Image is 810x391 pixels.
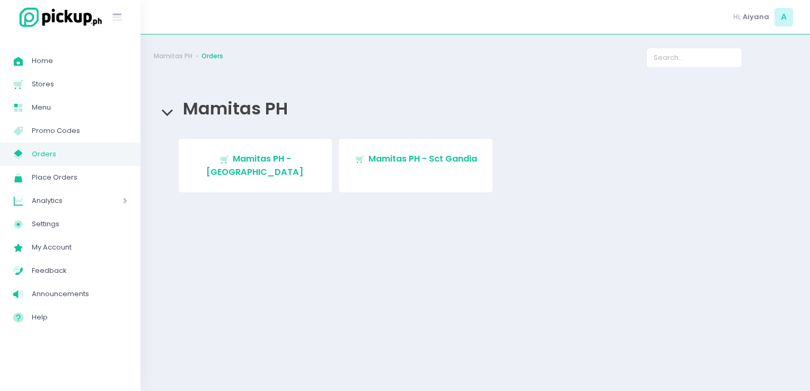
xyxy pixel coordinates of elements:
span: Settings [32,217,127,231]
span: Aiyana [743,12,769,22]
span: Menu [32,101,127,114]
span: Announcements [32,287,127,301]
span: Hi, [733,12,741,22]
span: Stores [32,77,127,91]
span: A [774,8,793,26]
span: Promo Codes [32,124,127,138]
div: Mamitas PH [154,88,797,128]
span: Analytics [32,194,93,208]
span: My Account [32,241,127,254]
span: Mamitas PH [178,96,288,120]
span: Home [32,54,127,68]
input: Search... [646,48,742,68]
span: Mamitas PH - Sct Gandia [368,153,477,165]
img: logo [13,6,103,29]
a: Mamitas PH - [GEOGRAPHIC_DATA] [179,139,332,192]
span: Feedback [32,264,127,278]
span: Place Orders [32,171,127,184]
a: Mamitas PH - Sct Gandia [339,139,492,192]
span: Orders [32,147,127,161]
span: Mamitas PH - [GEOGRAPHIC_DATA] [206,153,304,177]
a: Mamitas PH [154,51,192,61]
div: Mamitas PH [154,128,797,220]
a: Orders [201,51,223,61]
span: Help [32,310,127,324]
